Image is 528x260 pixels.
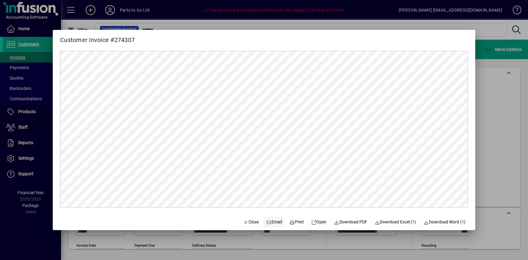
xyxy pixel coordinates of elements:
h2: Customer Invoice #274307 [53,30,142,45]
button: Close [241,217,262,228]
span: Close [243,219,259,225]
button: Print [287,217,306,228]
button: Email [264,217,284,228]
span: Email [266,219,282,225]
button: Download Word (1) [421,217,468,228]
a: Open [309,217,329,228]
a: Download PDF [331,217,370,228]
span: Download Excel (1) [375,219,416,225]
span: Print [289,219,304,225]
button: Download Excel (1) [372,217,419,228]
span: Download PDF [334,219,367,225]
span: Open [311,219,327,225]
span: Download Word (1) [423,219,466,225]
